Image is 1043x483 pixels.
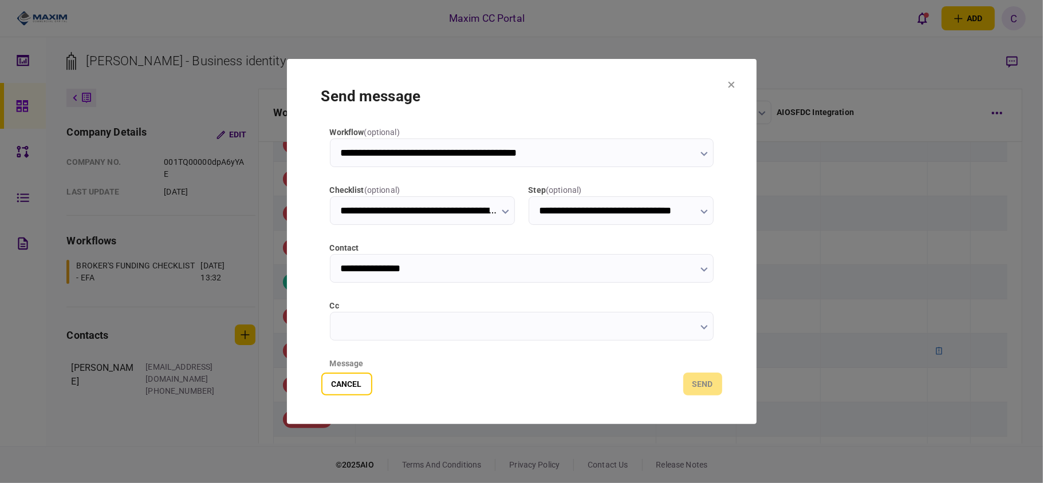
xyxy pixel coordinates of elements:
[529,184,714,196] label: step
[546,185,581,195] span: ( optional )
[364,128,400,137] span: ( optional )
[330,312,714,341] input: cc
[529,196,714,225] input: step
[321,373,372,395] button: Cancel
[330,126,714,138] label: workflow
[330,184,515,196] label: checklist
[330,358,714,370] div: message
[330,196,515,225] input: checklist
[330,300,714,312] label: cc
[330,254,714,283] input: contact
[330,242,714,254] label: contact
[321,88,722,105] h1: send message
[364,185,400,195] span: ( optional )
[330,138,714,167] input: workflow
